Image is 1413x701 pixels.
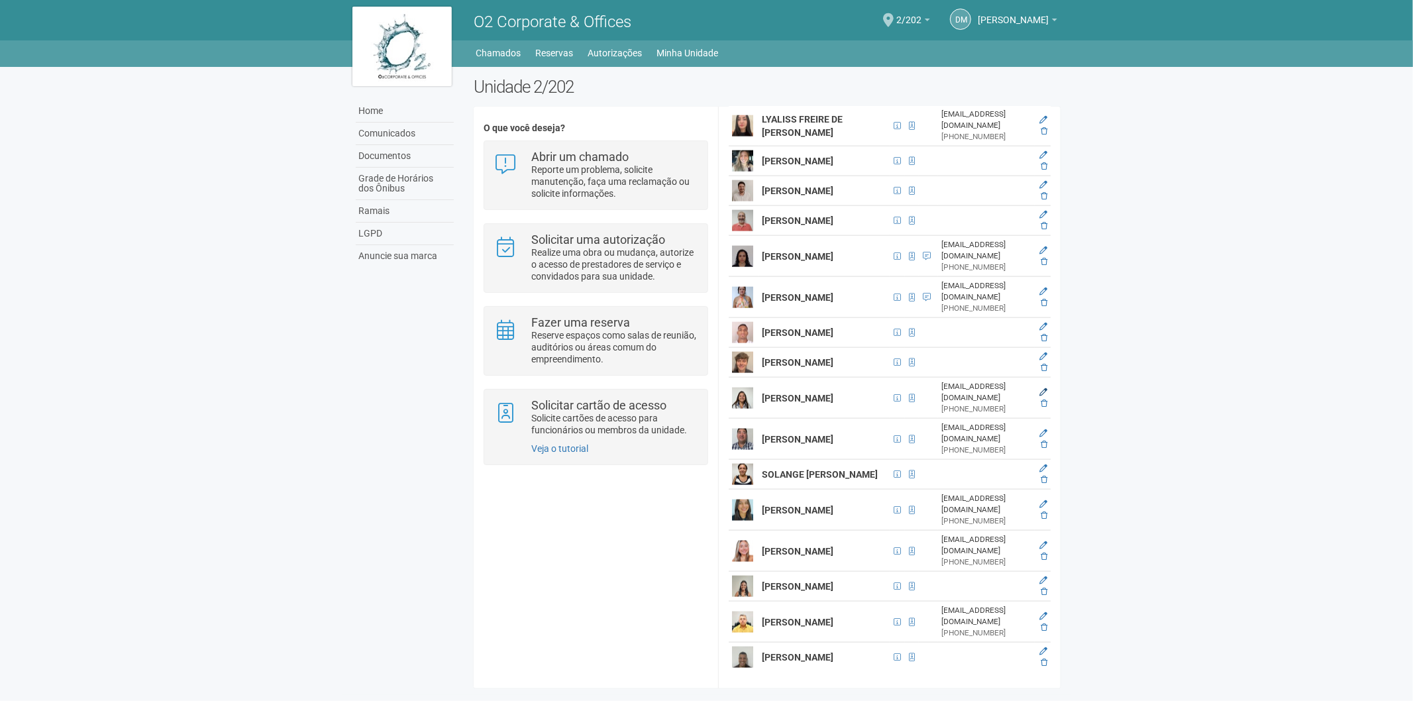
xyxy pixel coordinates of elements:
a: Comunicados [356,123,454,145]
a: Excluir membro [1041,127,1047,136]
span: O2 Corporate & Offices [474,13,631,31]
a: Autorizações [588,44,643,62]
div: [PHONE_NUMBER] [941,627,1031,639]
a: Editar membro [1039,115,1047,125]
div: [PHONE_NUMBER] [941,557,1031,568]
a: Veja o tutorial [531,443,588,454]
a: Home [356,100,454,123]
img: user.png [732,500,753,521]
a: Editar membro [1039,647,1047,656]
a: Editar membro [1039,246,1047,255]
strong: Solicitar uma autorização [531,233,665,246]
a: Excluir membro [1041,552,1047,561]
div: [EMAIL_ADDRESS][DOMAIN_NAME] [941,493,1031,515]
strong: [PERSON_NAME] [762,393,833,404]
img: user.png [732,429,753,450]
div: [PHONE_NUMBER] [941,303,1031,314]
a: Editar membro [1039,180,1047,189]
div: [PHONE_NUMBER] [941,515,1031,527]
strong: [PERSON_NAME] [762,251,833,262]
div: [EMAIL_ADDRESS][DOMAIN_NAME] [941,534,1031,557]
div: [PHONE_NUMBER] [941,131,1031,142]
strong: [PERSON_NAME] [762,617,833,627]
a: Editar membro [1039,576,1047,585]
h2: Unidade 2/202 [474,77,1061,97]
a: Editar membro [1039,388,1047,397]
strong: [PERSON_NAME] [762,186,833,196]
strong: [PERSON_NAME] [762,156,833,166]
a: Excluir membro [1041,333,1047,343]
a: Editar membro [1039,210,1047,219]
a: LGPD [356,223,454,245]
a: Ramais [356,200,454,223]
div: [PHONE_NUMBER] [941,404,1031,415]
a: Excluir membro [1041,363,1047,372]
img: user.png [732,246,753,267]
a: Excluir membro [1041,298,1047,307]
a: Editar membro [1039,429,1047,438]
a: Minha Unidade [657,44,719,62]
img: user.png [732,576,753,597]
a: Excluir membro [1041,658,1047,667]
img: user.png [732,647,753,668]
p: Realize uma obra ou mudança, autorize o acesso de prestadores de serviço e convidados para sua un... [531,246,698,282]
a: Excluir membro [1041,162,1047,171]
div: [EMAIL_ADDRESS][DOMAIN_NAME] [941,109,1031,131]
strong: [PERSON_NAME] [762,652,833,663]
a: Excluir membro [1041,399,1047,408]
img: logo.jpg [352,7,452,86]
span: DIEGO MEDEIROS [978,2,1049,25]
div: [EMAIL_ADDRESS][DOMAIN_NAME] [941,381,1031,404]
strong: [PERSON_NAME] [762,546,833,557]
img: user.png [732,541,753,562]
a: Solicitar uma autorização Realize uma obra ou mudança, autorize o acesso de prestadores de serviç... [494,234,698,282]
a: Solicitar cartão de acesso Solicite cartões de acesso para funcionários ou membros da unidade. [494,400,698,436]
a: Anuncie sua marca [356,245,454,267]
strong: SOLANGE [PERSON_NAME] [762,469,878,480]
img: user.png [732,115,753,136]
a: Editar membro [1039,464,1047,473]
a: [PERSON_NAME] [978,17,1057,27]
img: user.png [732,612,753,633]
span: 2/202 [896,2,921,25]
strong: Fazer uma reserva [531,315,630,329]
a: Editar membro [1039,541,1047,550]
h4: O que você deseja? [484,123,708,133]
a: DM [950,9,971,30]
a: Editar membro [1039,287,1047,296]
strong: [PERSON_NAME] [762,357,833,368]
a: Grade de Horários dos Ônibus [356,168,454,200]
a: Excluir membro [1041,257,1047,266]
a: Excluir membro [1041,440,1047,449]
div: [EMAIL_ADDRESS][DOMAIN_NAME] [941,422,1031,445]
p: Solicite cartões de acesso para funcionários ou membros da unidade. [531,412,698,436]
img: user.png [732,352,753,373]
a: Excluir membro [1041,191,1047,201]
a: Excluir membro [1041,221,1047,231]
strong: Solicitar cartão de acesso [531,398,666,412]
img: user.png [732,150,753,172]
strong: [PERSON_NAME] [762,327,833,338]
div: [EMAIL_ADDRESS][DOMAIN_NAME] [941,605,1031,627]
img: user.png [732,180,753,201]
a: Editar membro [1039,150,1047,160]
img: user.png [732,287,753,308]
a: Excluir membro [1041,623,1047,632]
div: [EMAIL_ADDRESS][DOMAIN_NAME] [941,239,1031,262]
a: Excluir membro [1041,475,1047,484]
div: [PHONE_NUMBER] [941,262,1031,273]
strong: LYALISS FREIRE DE [PERSON_NAME] [762,114,843,138]
strong: [PERSON_NAME] [762,581,833,592]
a: 2/202 [896,17,930,27]
a: Editar membro [1039,612,1047,621]
p: Reserve espaços como salas de reunião, auditórios ou áreas comum do empreendimento. [531,329,698,365]
div: [EMAIL_ADDRESS][DOMAIN_NAME] [941,280,1031,303]
a: Excluir membro [1041,587,1047,596]
a: Editar membro [1039,322,1047,331]
strong: Abrir um chamado [531,150,629,164]
a: Fazer uma reserva Reserve espaços como salas de reunião, auditórios ou áreas comum do empreendime... [494,317,698,365]
strong: [PERSON_NAME] [762,505,833,515]
a: Abrir um chamado Reporte um problema, solicite manutenção, faça uma reclamação ou solicite inform... [494,151,698,199]
img: user.png [732,388,753,409]
a: Editar membro [1039,500,1047,509]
